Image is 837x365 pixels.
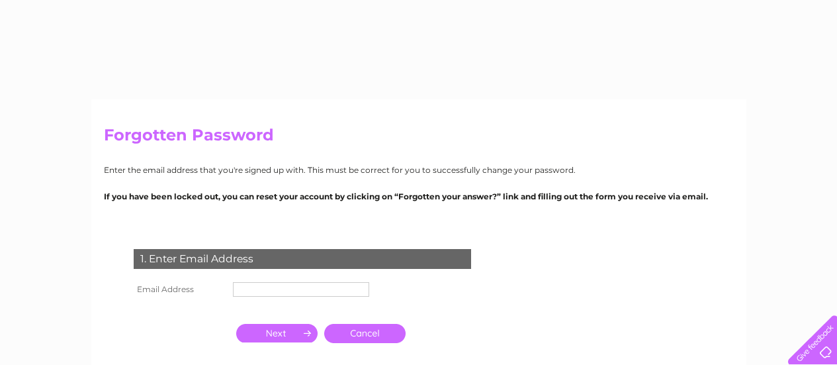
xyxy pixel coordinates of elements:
[130,279,230,300] th: Email Address
[104,190,734,203] p: If you have been locked out, you can reset your account by clicking on “Forgotten your answer?” l...
[104,164,734,176] p: Enter the email address that you're signed up with. This must be correct for you to successfully ...
[104,126,734,151] h2: Forgotten Password
[324,324,406,343] a: Cancel
[134,249,471,269] div: 1. Enter Email Address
